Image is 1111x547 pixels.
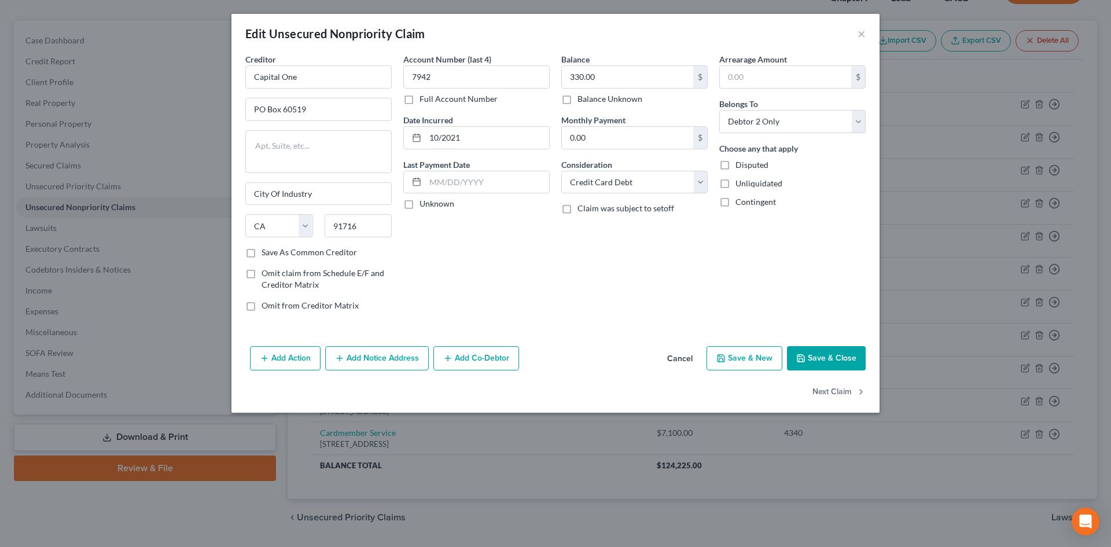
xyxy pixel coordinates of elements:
[562,66,693,88] input: 0.00
[561,53,590,65] label: Balance
[425,171,549,193] input: MM/DD/YYYY
[577,203,674,213] span: Claim was subject to setoff
[425,127,549,149] input: MM/DD/YYYY
[735,197,776,207] span: Contingent
[246,183,391,205] input: Enter city...
[1072,508,1099,535] div: Open Intercom Messenger
[420,93,498,105] label: Full Account Number
[787,346,866,370] button: Save & Close
[262,268,384,289] span: Omit claim from Schedule E/F and Creditor Matrix
[250,346,321,370] button: Add Action
[812,380,866,404] button: Next Claim
[693,127,707,149] div: $
[262,300,359,310] span: Omit from Creditor Matrix
[403,114,453,126] label: Date Incurred
[245,65,392,89] input: Search creditor by name...
[851,66,865,88] div: $
[262,247,357,258] label: Save As Common Creditor
[719,53,787,65] label: Arrearage Amount
[245,54,276,64] span: Creditor
[720,66,851,88] input: 0.00
[325,346,429,370] button: Add Notice Address
[246,98,391,120] input: Enter address...
[577,93,642,105] label: Balance Unknown
[561,159,612,171] label: Consideration
[693,66,707,88] div: $
[735,178,782,188] span: Unliquidated
[707,346,782,370] button: Save & New
[735,160,768,170] span: Disputed
[433,346,519,370] button: Add Co-Debtor
[561,114,626,126] label: Monthly Payment
[420,198,454,210] label: Unknown
[719,99,758,109] span: Belongs To
[245,25,425,42] div: Edit Unsecured Nonpriority Claim
[403,65,550,89] input: XXXX
[403,159,470,171] label: Last Payment Date
[562,127,693,149] input: 0.00
[403,53,491,65] label: Account Number (last 4)
[658,347,702,370] button: Cancel
[858,27,866,41] button: ×
[325,214,392,237] input: Enter zip...
[719,142,798,155] label: Choose any that apply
